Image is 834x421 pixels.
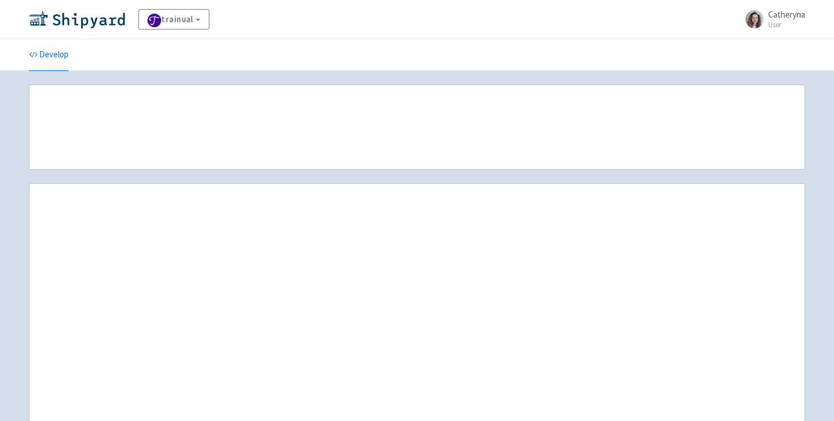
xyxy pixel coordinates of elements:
[29,10,125,28] img: Shipyard logo
[29,39,69,71] a: Develop
[768,9,805,20] span: Catheryna
[739,10,805,28] a: Catheryna User
[138,9,209,30] a: trainual
[768,21,805,28] small: User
